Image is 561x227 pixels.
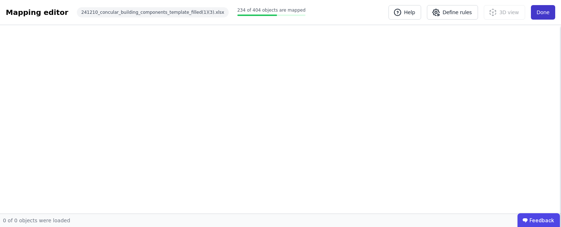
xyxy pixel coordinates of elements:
[531,5,555,20] button: Done
[237,8,306,13] span: 234 of 404 objects are mapped
[6,7,68,17] div: Mapping editor
[427,5,478,20] button: Define rules
[484,5,525,20] button: 3D view
[77,7,228,17] div: 241210_concular_building_components_template_filled(1)(3).xlsx
[388,5,421,20] button: Help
